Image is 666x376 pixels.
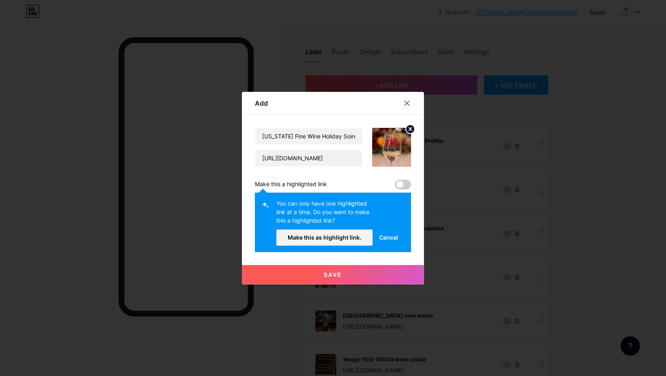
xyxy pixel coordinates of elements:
img: link_thumbnail [372,128,411,167]
div: Add [255,98,268,108]
button: Save [242,265,424,285]
input: Title [255,128,362,144]
button: Make this as highlight link. [276,229,373,246]
button: Cancel [373,229,405,246]
span: Cancel [379,233,398,242]
span: Save [324,271,342,278]
span: Make this as highlight link. [288,234,361,241]
div: You can only have one highlighted link at a time. Do you want to make this a highlighted link? [276,199,373,229]
input: URL [255,150,362,166]
div: Make this a highlighted link [255,180,327,189]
